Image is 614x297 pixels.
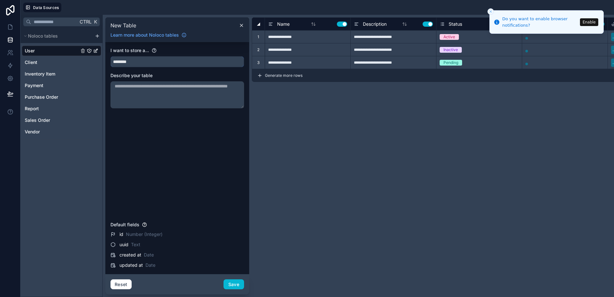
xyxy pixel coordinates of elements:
[110,32,179,38] span: Learn more about Noloco tables
[252,43,265,56] div: 2
[257,69,303,82] button: Generate more rows
[79,18,92,26] span: Ctrl
[487,8,494,15] button: Close toast
[110,279,132,290] button: Reset
[119,262,143,268] span: updated at
[119,231,123,238] span: id
[110,73,153,78] span: Describe your table
[126,231,162,238] span: Number (Integer)
[23,3,61,12] button: Data Sources
[252,56,265,69] div: 3
[119,241,128,248] span: uuid
[502,16,578,28] div: Do you want to enable browser notifications?
[119,252,141,258] span: created at
[110,22,136,29] span: New Table
[131,241,140,248] span: Text
[443,34,455,40] div: Active
[110,222,139,227] span: Default fields
[110,48,149,53] span: I want to store a...
[265,73,303,78] span: Generate more rows
[93,20,98,24] span: K
[224,279,244,290] button: Save
[443,47,458,53] div: Inactive
[108,32,189,38] a: Learn more about Noloco tables
[449,21,462,27] span: Status
[145,262,155,268] span: Date
[363,21,387,27] span: Description
[277,21,290,27] span: Name
[144,252,154,258] span: Date
[443,60,458,66] div: Pending
[252,30,265,43] div: 1
[33,5,59,10] span: Data Sources
[580,18,598,26] button: Enable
